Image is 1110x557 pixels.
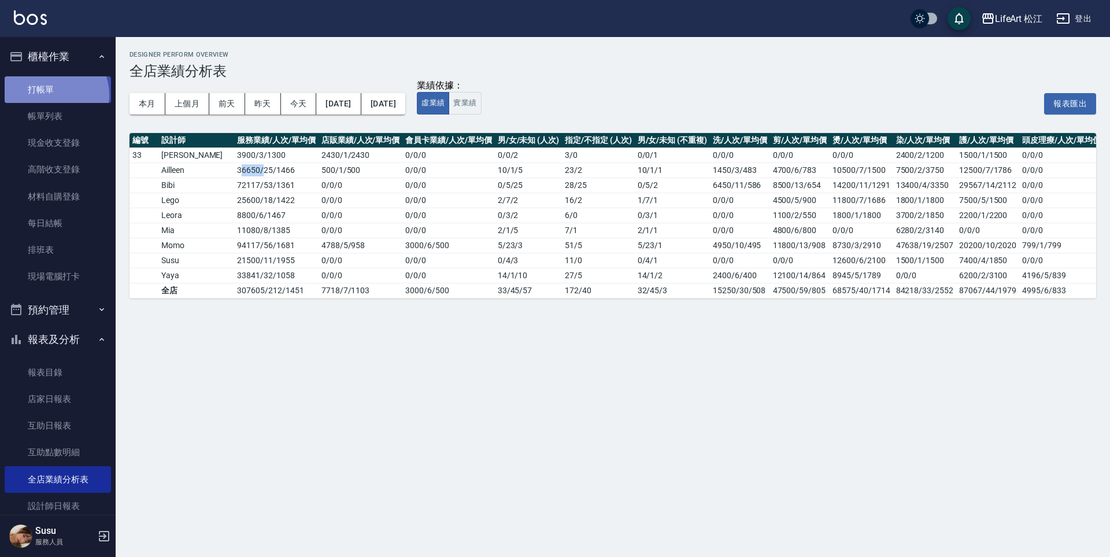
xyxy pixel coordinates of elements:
a: 排班表 [5,237,111,263]
td: 0/0/0 [1019,208,1103,223]
td: 28 / 25 [562,178,634,193]
a: 帳單列表 [5,103,111,130]
td: 33841 / 32 / 1058 [234,268,318,283]
td: Leora [158,208,234,223]
td: 0 / 0 / 0 [319,223,402,238]
td: 32 / 45 / 3 [635,283,710,298]
td: 0 / 0 / 0 [319,178,402,193]
a: 每日結帳 [5,210,111,237]
td: 307605 / 212 / 1451 [234,283,318,298]
td: Yaya [158,268,234,283]
td: 0 / 0 / 0 [402,147,494,163]
button: save [948,7,971,30]
td: 84218/33/2552 [893,283,956,298]
td: 11800/13/908 [770,238,830,253]
button: 前天 [209,93,245,115]
td: 2400/2/1200 [893,147,956,163]
table: a dense table [129,133,1104,298]
td: 0 / 4 / 3 [495,253,562,268]
a: 打帳單 [5,76,111,103]
td: 4700/6/783 [770,163,830,178]
td: 2 / 7 / 2 [495,193,562,208]
td: 0 / 0 / 0 [319,208,402,223]
td: 1500/1/1500 [956,147,1019,163]
td: 27 / 5 [562,268,634,283]
td: 21500 / 11 / 1955 [234,253,318,268]
td: 33 [129,147,158,163]
td: 0/0/0 [770,253,830,268]
th: 染/人次/單均價 [893,133,956,148]
td: 1 / 7 / 1 [635,193,710,208]
th: 燙/人次/單均價 [830,133,893,148]
td: 10500/7/1500 [830,163,893,178]
td: 12500/7/1786 [956,163,1019,178]
th: 店販業績/人次/單均價 [319,133,402,148]
td: 25600 / 18 / 1422 [234,193,318,208]
td: 0 / 5 / 25 [495,178,562,193]
td: 29567/14/2112 [956,178,1019,193]
td: Mia [158,223,234,238]
td: 0/0/0 [956,223,1019,238]
td: 0 / 0 / 0 [319,268,402,283]
td: Momo [158,238,234,253]
td: 0/0/0 [893,268,956,283]
a: 設計師日報表 [5,493,111,519]
td: 2430 / 1 / 2430 [319,147,402,163]
h2: Designer Perform Overview [129,51,1096,58]
td: 3000 / 6 / 500 [402,238,494,253]
th: 頭皮理療/人次/單均價 [1019,133,1103,148]
button: 報表及分析 [5,324,111,355]
button: 櫃檯作業 [5,42,111,72]
td: 36650 / 25 / 1466 [234,163,318,178]
td: 3700/2/1850 [893,208,956,223]
h5: Susu [35,525,94,537]
td: 12600/6/2100 [830,253,893,268]
a: 現金收支登錄 [5,130,111,156]
td: 3 / 0 [562,147,634,163]
td: 0/0/0 [1019,193,1103,208]
td: 7400/4/1850 [956,253,1019,268]
td: 8500/13/654 [770,178,830,193]
td: 0/0/0 [1019,253,1103,268]
td: 2200/1/2200 [956,208,1019,223]
a: 互助日報表 [5,412,111,439]
td: 0 / 5 / 2 [635,178,710,193]
th: 男/女/未知 (人次) [495,133,562,148]
td: [PERSON_NAME] [158,147,234,163]
td: 94117 / 56 / 1681 [234,238,318,253]
button: [DATE] [361,93,405,115]
td: 3900 / 3 / 1300 [234,147,318,163]
div: LifeArt 松江 [995,12,1043,26]
td: 8800 / 6 / 1467 [234,208,318,223]
td: 7500/2/3750 [893,163,956,178]
a: 報表匯出 [1044,97,1096,108]
td: 0 / 0 / 0 [402,268,494,283]
td: 7 / 1 [562,223,634,238]
td: 0 / 3 / 2 [495,208,562,223]
a: 材料自購登錄 [5,183,111,210]
td: 6 / 0 [562,208,634,223]
td: 4196/5/839 [1019,268,1103,283]
td: 8945/5/1789 [830,268,893,283]
td: 0 / 0 / 0 [319,253,402,268]
div: 業績依據： [417,80,481,92]
td: Susu [158,253,234,268]
td: 0/0/0 [1019,223,1103,238]
td: 11800/7/1686 [830,193,893,208]
td: 14 / 1 / 10 [495,268,562,283]
td: 4788 / 5 / 958 [319,238,402,253]
button: 登出 [1052,8,1096,29]
img: Logo [14,10,47,25]
td: 0 / 0 / 0 [402,193,494,208]
td: 4950/10/495 [710,238,770,253]
td: 172 / 40 [562,283,634,298]
th: 護/人次/單均價 [956,133,1019,148]
td: 0/0/0 [830,147,893,163]
td: 87067/44/1979 [956,283,1019,298]
a: 互助點數明細 [5,439,111,466]
th: 服務業績/人次/單均價 [234,133,318,148]
h3: 全店業績分析表 [129,63,1096,79]
a: 高階收支登錄 [5,156,111,183]
a: 現場電腦打卡 [5,263,111,290]
td: 0/0/0 [830,223,893,238]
